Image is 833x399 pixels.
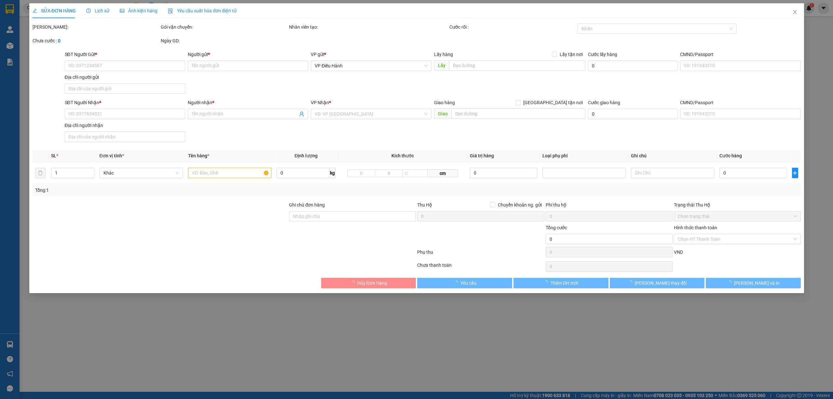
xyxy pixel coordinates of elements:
div: Phụ thu [416,249,545,260]
input: Ghi Chú [631,168,714,178]
span: Lấy hàng [434,52,453,57]
th: Loại phụ phí [539,150,628,162]
input: C [402,169,427,177]
button: Close [785,3,804,21]
span: VP Điều Hành [315,61,427,71]
div: Địa chỉ người nhận [64,122,185,129]
span: edit [33,8,37,13]
span: Tên hàng [188,153,209,158]
div: Chưa thanh toán [416,262,545,273]
span: Định lượng [294,153,318,158]
span: loading [543,280,551,285]
button: plus [792,168,798,178]
span: Đơn vị tính [99,153,124,158]
span: [GEOGRAPHIC_DATA] tận nơi [520,99,585,106]
button: [PERSON_NAME] thay đổi [609,278,704,288]
button: delete [35,168,46,178]
span: Thu Hộ [417,202,432,207]
span: Giao hàng [434,100,455,105]
div: Nhân viên tạo: [289,23,448,31]
label: Cước giao hàng [588,100,620,105]
span: Ảnh kiện hàng [120,8,157,13]
span: Tổng cước [545,225,567,230]
input: Cước giao hàng [588,109,677,119]
b: 0 [58,38,61,43]
span: plus [792,170,798,176]
span: loading [727,280,734,285]
span: Yêu cầu xuất hóa đơn điện tử [168,8,237,13]
span: Kích thước [391,153,414,158]
div: Người gửi [188,51,308,58]
div: Cước rồi : [449,23,576,31]
span: Giá trị hàng [470,153,494,158]
div: Gói vận chuyển: [161,23,288,31]
div: SĐT Người Gửi [64,51,185,58]
div: Địa chỉ người gửi [64,74,185,81]
span: [PERSON_NAME] thay đổi [635,279,687,287]
span: Hủy Đơn Hàng [357,279,387,287]
button: [PERSON_NAME] và In [706,278,801,288]
input: R [375,169,403,177]
div: CMND/Passport [680,99,800,106]
span: Lấy [434,60,449,71]
input: Dọc đường [449,60,585,71]
div: VP gửi [311,51,431,58]
label: Ghi chú đơn hàng [289,202,325,207]
span: loading [453,280,460,285]
input: Dọc đường [451,108,585,119]
div: Ngày GD: [161,37,288,44]
div: Tổng: 1 [35,187,321,194]
input: D [348,169,375,177]
span: Lịch sử [86,8,109,13]
div: [PERSON_NAME]: [33,23,159,31]
span: SỬA ĐƠN HÀNG [33,8,76,13]
input: Ghi chú đơn hàng [289,211,416,221]
input: Địa chỉ của người nhận [64,132,185,142]
button: Hủy Đơn Hàng [321,278,416,288]
label: Cước lấy hàng [588,52,617,57]
input: Địa chỉ của người gửi [64,83,185,94]
div: Người nhận [188,99,308,106]
span: kg [329,168,336,178]
span: Chọn trạng thái [677,211,797,221]
div: Chưa cước : [33,37,159,44]
input: VD: Bàn, Ghế [188,168,271,178]
span: Lấy tận nơi [557,51,585,58]
span: Cước hàng [719,153,742,158]
span: loading [350,280,357,285]
span: user-add [299,111,304,117]
label: Hình thức thanh toán [674,225,717,230]
span: loading [627,280,635,285]
input: Cước lấy hàng [588,61,677,71]
img: icon [168,8,173,14]
span: VND [674,249,683,255]
div: Phí thu hộ [545,201,672,211]
span: Chuyển khoản ng. gửi [495,201,544,208]
span: VP Nhận [311,100,329,105]
th: Ghi chú [628,150,717,162]
button: Yêu cầu [417,278,512,288]
div: SĐT Người Nhận [64,99,185,106]
span: SL [51,153,56,158]
div: CMND/Passport [680,51,800,58]
button: Thêm ĐH mới [513,278,608,288]
span: cm [427,169,458,177]
span: Giao [434,108,451,119]
span: Thêm ĐH mới [551,279,578,287]
span: Khác [103,168,179,178]
span: clock-circle [86,8,91,13]
span: picture [120,8,124,13]
div: Trạng thái Thu Hộ [674,201,800,208]
span: Yêu cầu [460,279,476,287]
span: [PERSON_NAME] và In [734,279,780,287]
span: close [792,9,797,15]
